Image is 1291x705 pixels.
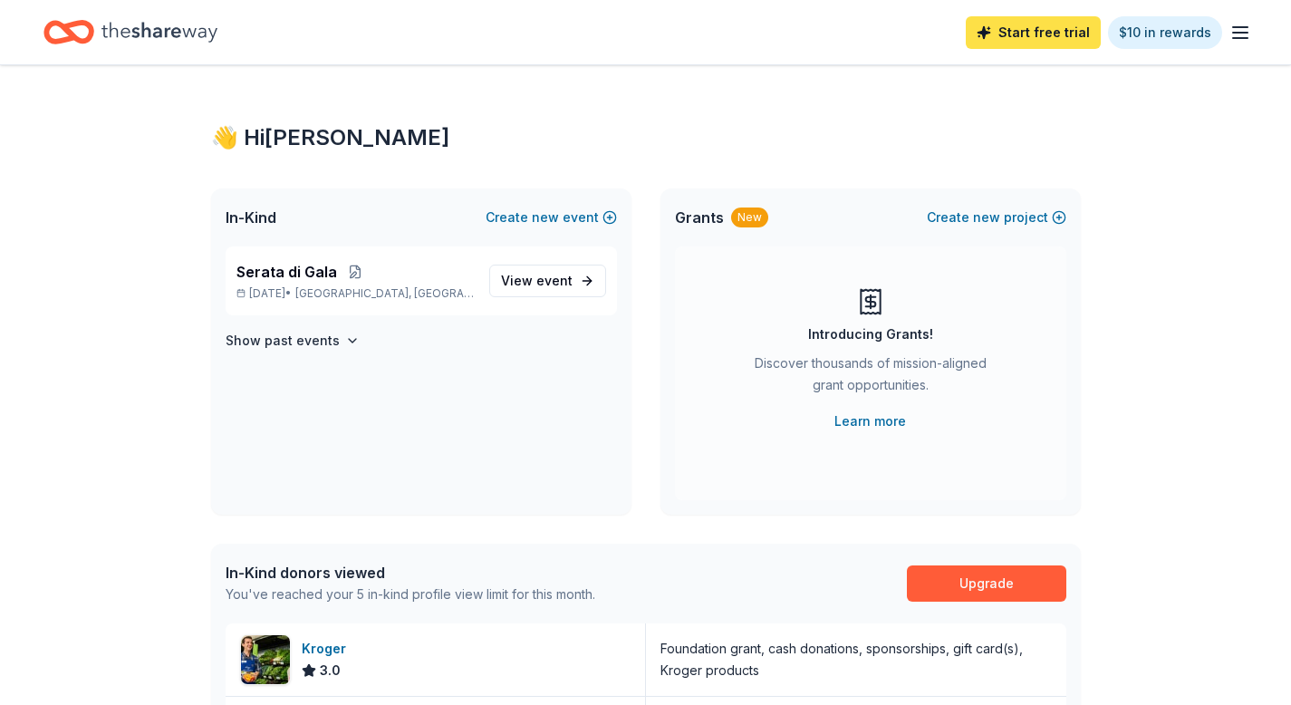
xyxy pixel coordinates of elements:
button: Createnewevent [486,207,617,228]
a: View event [489,265,606,297]
div: Introducing Grants! [808,324,933,345]
span: In-Kind [226,207,276,228]
p: [DATE] • [236,286,475,301]
span: [GEOGRAPHIC_DATA], [GEOGRAPHIC_DATA] [295,286,474,301]
span: Grants [675,207,724,228]
span: Serata di Gala [236,261,337,283]
a: Upgrade [907,565,1066,602]
a: Home [43,11,217,53]
button: Show past events [226,330,360,352]
a: Learn more [834,410,906,432]
div: You've reached your 5 in-kind profile view limit for this month. [226,584,595,605]
span: View [501,270,573,292]
span: event [536,273,573,288]
a: Start free trial [966,16,1101,49]
span: 3.0 [320,660,341,681]
h4: Show past events [226,330,340,352]
div: Kroger [302,638,353,660]
span: new [973,207,1000,228]
button: Createnewproject [927,207,1066,228]
span: new [532,207,559,228]
div: New [731,208,768,227]
div: Discover thousands of mission-aligned grant opportunities. [747,352,994,403]
a: $10 in rewards [1108,16,1222,49]
img: Image for Kroger [241,635,290,684]
div: In-Kind donors viewed [226,562,595,584]
div: 👋 Hi [PERSON_NAME] [211,123,1081,152]
div: Foundation grant, cash donations, sponsorships, gift card(s), Kroger products [660,638,1052,681]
